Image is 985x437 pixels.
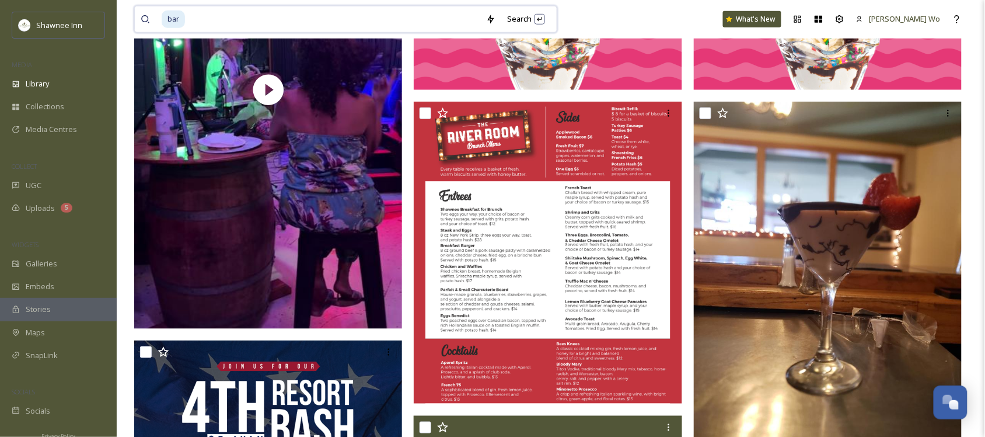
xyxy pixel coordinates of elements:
[414,102,682,404] img: ext_1740163307.223574_jwo@shawneeinn.com-Cabaret Brunch TV.png
[869,13,941,24] span: [PERSON_NAME] Wo
[26,101,64,112] span: Collections
[26,258,57,269] span: Galleries
[26,405,50,417] span: Socials
[26,180,41,191] span: UGC
[850,8,946,30] a: [PERSON_NAME] Wo
[162,11,185,27] span: bar
[12,60,32,69] span: MEDIA
[26,124,77,135] span: Media Centres
[26,78,49,89] span: Library
[12,162,37,171] span: COLLECT
[26,350,58,361] span: SnapLink
[12,240,39,249] span: WIDGETS
[19,19,30,31] img: shawnee-300x300.jpg
[26,304,51,315] span: Stories
[26,281,54,292] span: Embeds
[934,386,967,419] button: Open Chat
[12,387,35,396] span: SOCIALS
[36,20,82,30] span: Shawnee Inn
[61,203,72,213] div: 5
[501,8,551,30] div: Search
[26,327,45,338] span: Maps
[723,11,781,27] a: What's New
[26,203,55,214] span: Uploads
